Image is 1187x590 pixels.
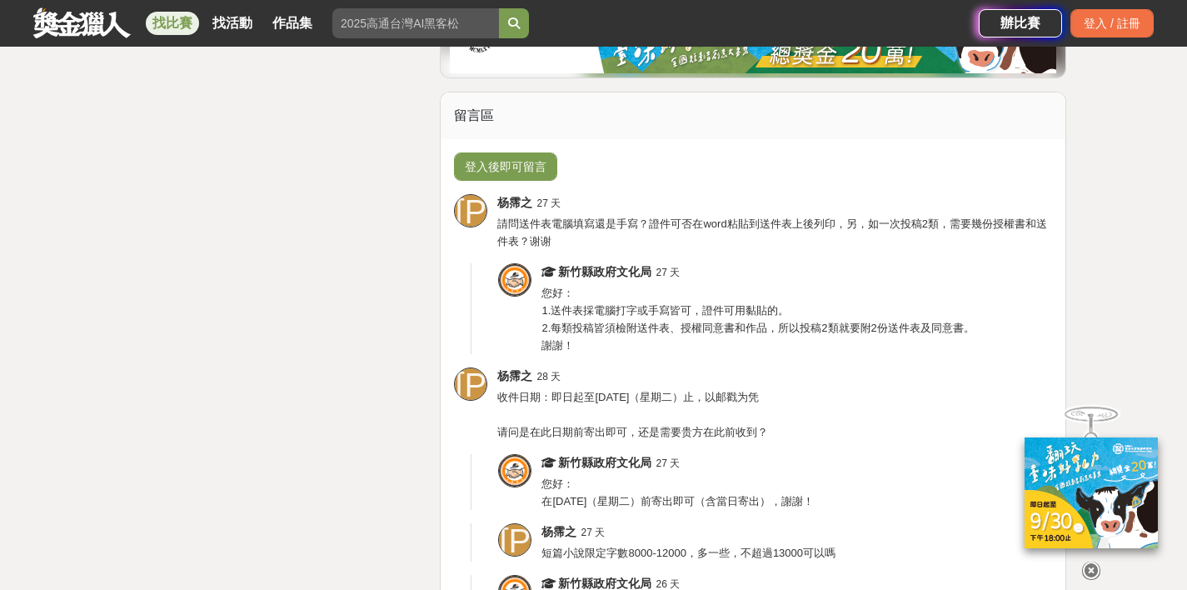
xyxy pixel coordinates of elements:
span: 杨霈之 [497,369,532,382]
a: [PERSON_NAME] [454,367,487,401]
img: Avatar [499,455,531,487]
span: 新竹縣政府文化局 [558,456,651,469]
span: 26 天 [656,578,680,590]
a: 辦比賽 [979,9,1062,37]
img: Avatar [499,264,531,296]
div: 登入 / 註冊 [1070,9,1154,37]
span: 27 天 [656,267,680,278]
div: 留言區 [441,92,1065,139]
span: 收件日期：即日起至[DATE]（星期二）止，以邮戳为凭 请问是在此日期前寄出即可，还是需要贵方在此前收到？ [497,391,768,438]
a: Avatar [498,263,531,297]
a: [PERSON_NAME] [454,194,487,227]
button: 登入後即可留言 [454,152,557,181]
span: 請問送件表電腦填寫還是手寫？證件可否在word粘貼到送件表上後列印，另，如一次投稿2類，需要幾份授權書和送件表？谢谢 [497,217,1046,247]
a: 找比賽 [146,12,199,35]
span: 您好： 在[DATE]（星期二）前寄出即可（含當日寄出），謝謝！ [541,477,814,507]
img: ff197300-f8ee-455f-a0ae-06a3645bc375.jpg [1025,437,1158,548]
a: [PERSON_NAME] [498,523,531,557]
span: 新竹縣政府文化局 [558,265,651,278]
span: 杨霈之 [497,196,532,209]
span: 短篇小說限定字數8000-12000，多一些，不超過13000可以嗎 [541,547,835,559]
span: 杨霈之 [541,525,576,538]
input: 2025高通台灣AI黑客松 [332,8,499,38]
span: 28 天 [536,371,561,382]
a: 作品集 [266,12,319,35]
span: 27 天 [656,457,680,469]
span: 您好： 1.送件表採電腦打字或手寫皆可，證件可用黏貼的。 2.每類投稿皆須檢附送件表、授權同意書和作品，所以投稿2類就要附2份送件表及同意書。 謝謝！ [541,287,974,352]
span: 27 天 [536,197,561,209]
a: Avatar [498,454,531,487]
span: 新竹縣政府文化局 [558,577,651,590]
span: 27 天 [581,527,605,538]
a: 找活動 [206,12,259,35]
